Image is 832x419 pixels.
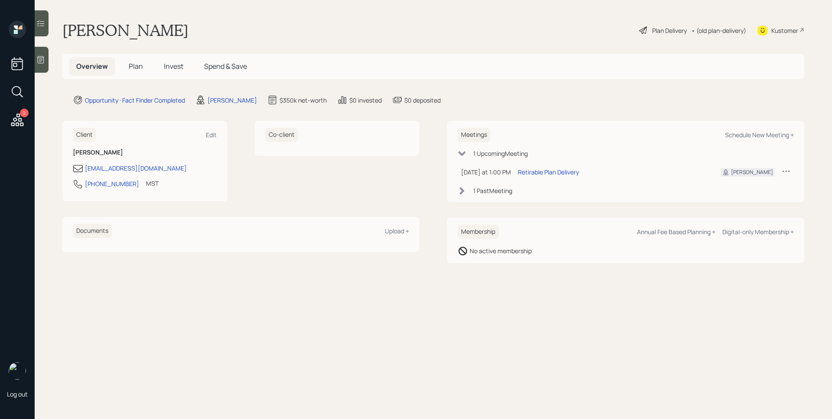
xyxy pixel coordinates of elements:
div: Plan Delivery [652,26,687,35]
div: Edit [206,131,217,139]
span: Plan [129,61,143,71]
span: Spend & Save [204,61,247,71]
div: 1 Upcoming Meeting [473,149,528,158]
img: james-distasi-headshot.png [9,362,26,380]
div: 2 [20,109,29,117]
div: [DATE] at 1:00 PM [461,168,511,177]
h6: Membership [458,225,499,239]
h6: [PERSON_NAME] [73,149,217,156]
div: $0 invested [349,96,382,105]
h6: Co-client [265,128,298,142]
div: [EMAIL_ADDRESS][DOMAIN_NAME] [85,164,187,173]
div: 1 Past Meeting [473,186,512,195]
div: Digital-only Membership + [722,228,794,236]
div: No active membership [470,246,532,255]
div: MST [146,179,159,188]
div: [PERSON_NAME] [208,96,257,105]
div: $350k net-worth [279,96,327,105]
h1: [PERSON_NAME] [62,21,188,40]
span: Invest [164,61,183,71]
div: Kustomer [771,26,798,35]
h6: Client [73,128,96,142]
div: Schedule New Meeting + [725,131,794,139]
div: • (old plan-delivery) [691,26,746,35]
div: Upload + [385,227,409,235]
div: Annual Fee Based Planning + [637,228,715,236]
div: Opportunity · Fact Finder Completed [85,96,185,105]
div: [PHONE_NUMBER] [85,179,139,188]
div: Log out [7,390,28,398]
span: Overview [76,61,108,71]
div: [PERSON_NAME] [731,168,773,176]
h6: Meetings [458,128,491,142]
div: Retirable Plan Delivery [518,168,579,177]
div: $0 deposited [404,96,441,105]
h6: Documents [73,224,112,238]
